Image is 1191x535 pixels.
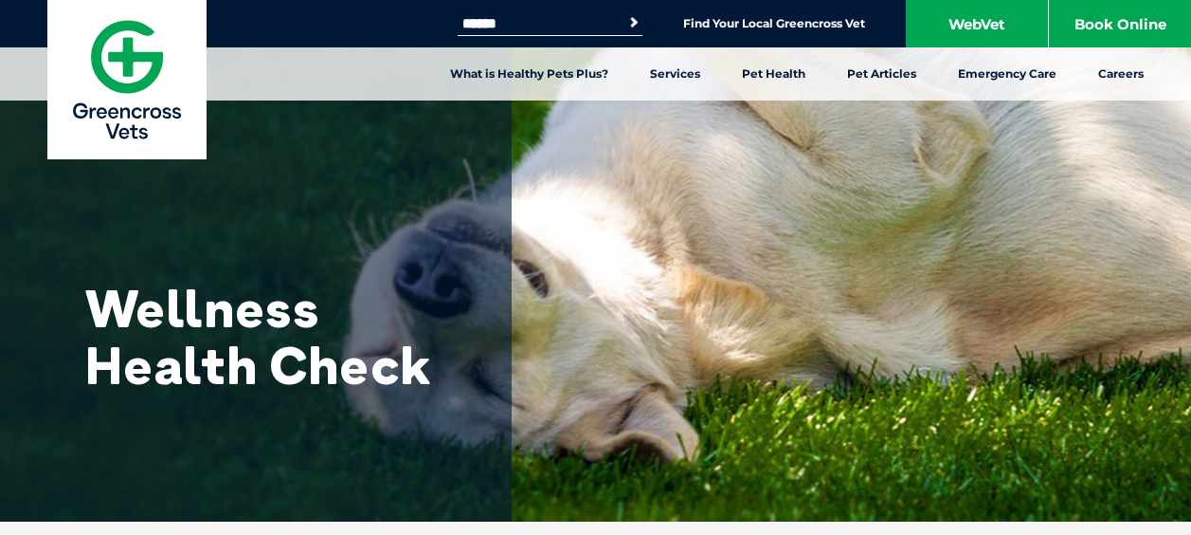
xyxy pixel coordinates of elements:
a: Pet Health [721,47,826,101]
a: Find Your Local Greencross Vet [683,16,865,31]
a: Careers [1077,47,1164,101]
a: Pet Articles [826,47,937,101]
h1: Wellness Health Check [85,280,464,394]
a: Emergency Care [937,47,1077,101]
a: What is Healthy Pets Plus? [429,47,629,101]
a: Services [629,47,721,101]
button: Search [624,13,643,32]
